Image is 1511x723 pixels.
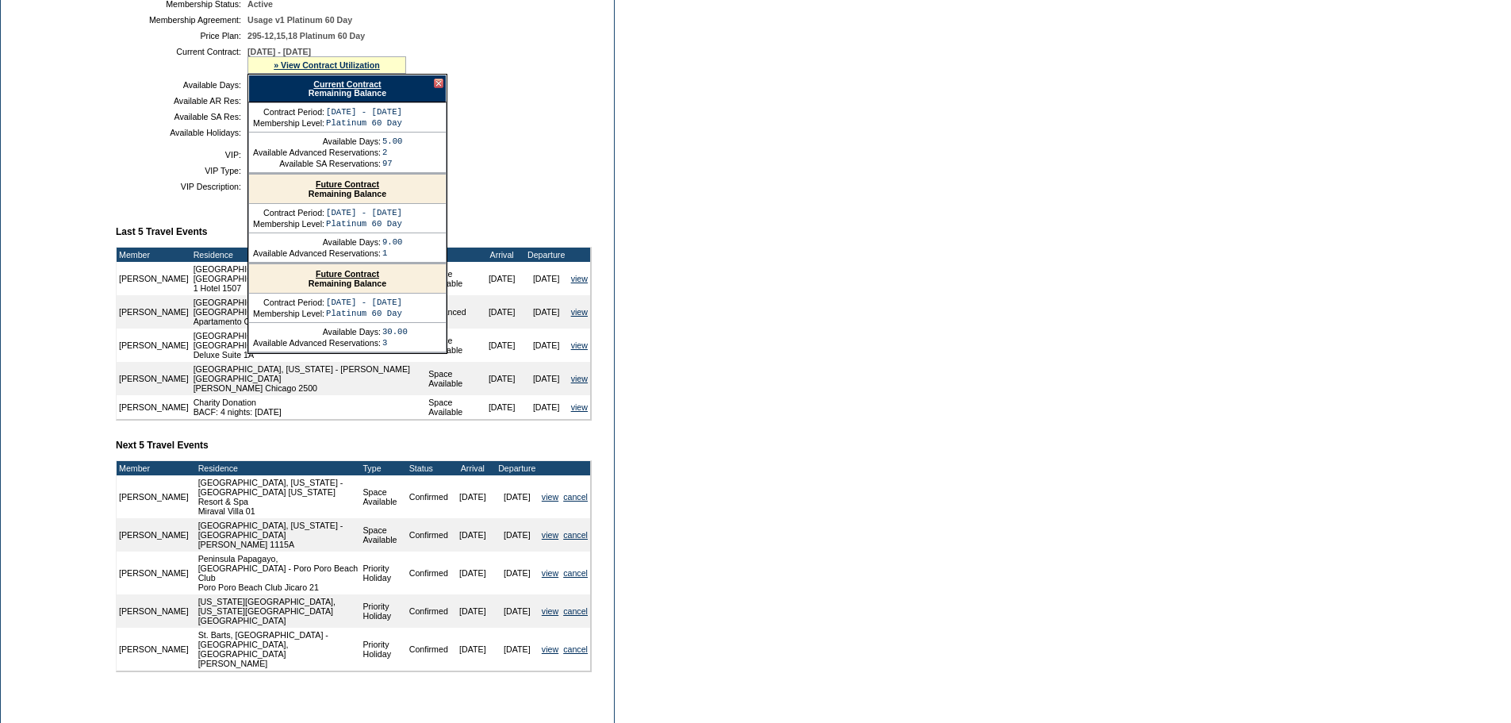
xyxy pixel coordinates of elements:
[360,552,406,594] td: Priority Holiday
[313,79,381,89] a: Current Contract
[248,75,447,102] div: Remaining Balance
[122,80,241,90] td: Available Days:
[524,395,569,419] td: [DATE]
[480,295,524,329] td: [DATE]
[122,150,241,160] td: VIP:
[542,644,558,654] a: view
[426,262,479,295] td: Space Available
[122,31,241,40] td: Price Plan:
[360,475,406,518] td: Space Available
[191,248,427,262] td: Residence
[495,594,539,628] td: [DATE]
[316,179,379,189] a: Future Contract
[563,568,588,578] a: cancel
[117,329,191,362] td: [PERSON_NAME]
[122,182,241,191] td: VIP Description:
[571,402,588,412] a: view
[116,440,209,451] b: Next 5 Travel Events
[382,338,408,348] td: 3
[249,175,446,204] div: Remaining Balance
[542,568,558,578] a: view
[382,159,403,168] td: 97
[196,475,361,518] td: [GEOGRAPHIC_DATA], [US_STATE] - [GEOGRAPHIC_DATA] [US_STATE] Resort & Spa Miraval Villa 01
[360,461,406,475] td: Type
[382,237,403,247] td: 9.00
[196,594,361,628] td: [US_STATE][GEOGRAPHIC_DATA], [US_STATE][GEOGRAPHIC_DATA] [GEOGRAPHIC_DATA]
[480,329,524,362] td: [DATE]
[191,362,427,395] td: [GEOGRAPHIC_DATA], [US_STATE] - [PERSON_NAME][GEOGRAPHIC_DATA] [PERSON_NAME] Chicago 2500
[382,137,403,146] td: 5.00
[360,628,406,671] td: Priority Holiday
[253,148,381,157] td: Available Advanced Reservations:
[117,594,191,628] td: [PERSON_NAME]
[382,327,408,337] td: 30.00
[247,47,311,56] span: [DATE] - [DATE]
[122,47,241,74] td: Current Contract:
[451,518,495,552] td: [DATE]
[407,518,451,552] td: Confirmed
[117,628,191,671] td: [PERSON_NAME]
[495,518,539,552] td: [DATE]
[196,628,361,671] td: St. Barts, [GEOGRAPHIC_DATA] - [GEOGRAPHIC_DATA], [GEOGRAPHIC_DATA] [PERSON_NAME]
[117,262,191,295] td: [PERSON_NAME]
[274,60,380,70] a: » View Contract Utilization
[117,248,191,262] td: Member
[563,492,588,502] a: cancel
[326,309,402,318] td: Platinum 60 Day
[191,395,427,419] td: Charity Donation BACF: 4 nights: [DATE]
[426,295,479,329] td: Advanced
[117,395,191,419] td: [PERSON_NAME]
[571,374,588,383] a: view
[407,628,451,671] td: Confirmed
[524,248,569,262] td: Departure
[563,606,588,616] a: cancel
[542,530,558,540] a: view
[495,552,539,594] td: [DATE]
[542,492,558,502] a: view
[480,362,524,395] td: [DATE]
[247,31,365,40] span: 295-12,15,18 Platinum 60 Day
[117,552,191,594] td: [PERSON_NAME]
[253,219,324,229] td: Membership Level:
[253,298,324,307] td: Contract Period:
[407,461,451,475] td: Status
[122,15,241,25] td: Membership Agreement:
[407,594,451,628] td: Confirmed
[451,461,495,475] td: Arrival
[247,15,352,25] span: Usage v1 Platinum 60 Day
[495,475,539,518] td: [DATE]
[253,137,381,146] td: Available Days:
[451,552,495,594] td: [DATE]
[451,628,495,671] td: [DATE]
[196,461,361,475] td: Residence
[326,107,402,117] td: [DATE] - [DATE]
[316,269,379,279] a: Future Contract
[451,594,495,628] td: [DATE]
[122,96,241,106] td: Available AR Res:
[480,262,524,295] td: [DATE]
[426,362,479,395] td: Space Available
[191,329,427,362] td: [GEOGRAPHIC_DATA], [US_STATE] - The Peninsula Hotels: [GEOGRAPHIC_DATA], [US_STATE] Deluxe Suite 1A
[253,107,324,117] td: Contract Period:
[122,128,241,137] td: Available Holidays:
[191,295,427,329] td: [GEOGRAPHIC_DATA], [GEOGRAPHIC_DATA] - [GEOGRAPHIC_DATA], [GEOGRAPHIC_DATA] Apartamento Colinas -...
[117,295,191,329] td: [PERSON_NAME]
[326,219,402,229] td: Platinum 60 Day
[563,530,588,540] a: cancel
[382,148,403,157] td: 2
[542,606,558,616] a: view
[563,644,588,654] a: cancel
[407,475,451,518] td: Confirmed
[326,118,402,128] td: Platinum 60 Day
[524,295,569,329] td: [DATE]
[122,166,241,175] td: VIP Type:
[191,262,427,295] td: [GEOGRAPHIC_DATA], [US_STATE] - 1 [GEOGRAPHIC_DATA] 1 Hotel 1507
[253,118,324,128] td: Membership Level:
[524,329,569,362] td: [DATE]
[426,329,479,362] td: Space Available
[451,475,495,518] td: [DATE]
[117,518,191,552] td: [PERSON_NAME]
[407,552,451,594] td: Confirmed
[480,248,524,262] td: Arrival
[360,518,406,552] td: Space Available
